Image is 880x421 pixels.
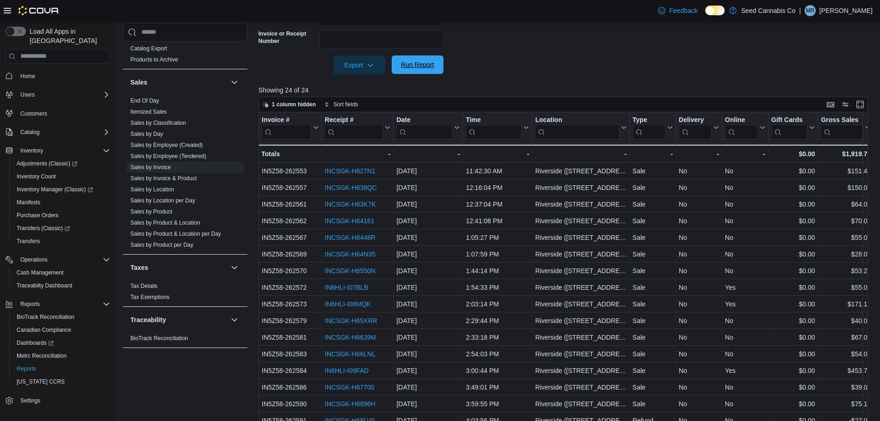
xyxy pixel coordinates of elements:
[725,249,765,260] div: No
[259,99,320,110] button: 1 column hidden
[20,73,35,80] span: Home
[396,116,452,139] div: Date
[13,267,110,278] span: Cash Management
[17,173,56,180] span: Inventory Count
[17,145,47,156] button: Inventory
[17,108,51,119] a: Customers
[325,116,383,124] div: Receipt #
[13,280,110,291] span: Traceabilty Dashboard
[679,249,719,260] div: No
[669,6,697,15] span: Feedback
[2,107,114,120] button: Customers
[679,282,719,293] div: No
[535,116,626,139] button: Location
[396,249,460,260] div: [DATE]
[17,127,110,138] span: Catalog
[535,182,626,193] div: Riverside ([STREET_ADDRESS])
[123,281,247,306] div: Taxes
[17,212,59,219] span: Purchase Orders
[396,165,460,177] div: [DATE]
[725,232,765,243] div: No
[13,337,57,348] a: Dashboards
[725,116,758,124] div: Online
[396,148,460,159] div: -
[535,215,626,226] div: Riverside ([STREET_ADDRESS])
[771,249,815,260] div: $0.00
[123,43,247,69] div: Products
[725,165,765,177] div: No
[535,148,626,159] div: -
[262,165,319,177] div: IN5Z58-262553
[325,250,375,258] a: INCSGK-H64N35
[130,78,227,87] button: Sales
[725,148,765,159] div: -
[20,128,39,136] span: Catalog
[771,116,815,139] button: Gift Cards
[633,299,673,310] div: Sale
[130,230,221,238] span: Sales by Product & Location per Day
[633,232,673,243] div: Sale
[2,253,114,266] button: Operations
[396,299,460,310] div: [DATE]
[17,127,43,138] button: Catalog
[679,116,712,124] div: Delivery
[633,116,673,139] button: Type
[855,99,866,110] button: Enter fullscreen
[771,116,808,139] div: Gift Card Sales
[466,148,529,159] div: -
[229,262,240,273] button: Taxes
[262,116,311,139] div: Invoice #
[9,266,114,279] button: Cash Management
[771,282,815,293] div: $0.00
[333,101,358,108] span: Sort fields
[821,116,871,139] button: Gross Sales
[130,241,193,249] span: Sales by Product per Day
[130,231,221,237] a: Sales by Product & Location per Day
[13,158,110,169] span: Adjustments (Classic)
[325,184,377,191] a: INCSGK-H638QC
[17,89,110,100] span: Users
[13,267,67,278] a: Cash Management
[466,199,529,210] div: 12:37:04 PM
[262,249,319,260] div: IN5Z58-262569
[17,89,38,100] button: Users
[9,209,114,222] button: Purchase Orders
[821,249,871,260] div: $28.00
[130,315,166,324] h3: Traceability
[325,234,375,241] a: INCSGK-H6448R
[9,336,114,349] a: Dashboards
[262,265,319,276] div: IN5Z58-262570
[130,78,148,87] h3: Sales
[258,85,874,95] p: Showing 24 of 24
[13,236,110,247] span: Transfers
[13,197,44,208] a: Manifests
[17,365,36,372] span: Reports
[466,249,529,260] div: 1:07:59 PM
[396,282,460,293] div: [DATE]
[130,186,174,193] a: Sales by Location
[633,148,673,159] div: -
[17,199,40,206] span: Manifests
[17,378,65,385] span: [US_STATE] CCRS
[654,1,701,20] a: Feedback
[840,99,851,110] button: Display options
[262,215,319,226] div: IN5Z58-262562
[9,157,114,170] a: Adjustments (Classic)
[130,141,203,149] span: Sales by Employee (Created)
[396,265,460,276] div: [DATE]
[535,165,626,177] div: Riverside ([STREET_ADDRESS])
[9,375,114,388] button: [US_STATE] CCRS
[320,99,362,110] button: Sort fields
[262,116,319,139] button: Invoice #
[17,225,70,232] span: Transfers (Classic)
[705,15,706,16] span: Dark Mode
[18,6,60,15] img: Cova
[771,265,815,276] div: $0.00
[401,60,434,69] span: Run Report
[325,167,375,175] a: INCSGK-H627N1
[2,394,114,407] button: Settings
[130,242,193,248] a: Sales by Product per Day
[13,171,60,182] a: Inventory Count
[535,116,619,124] div: Location
[333,56,385,74] button: Export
